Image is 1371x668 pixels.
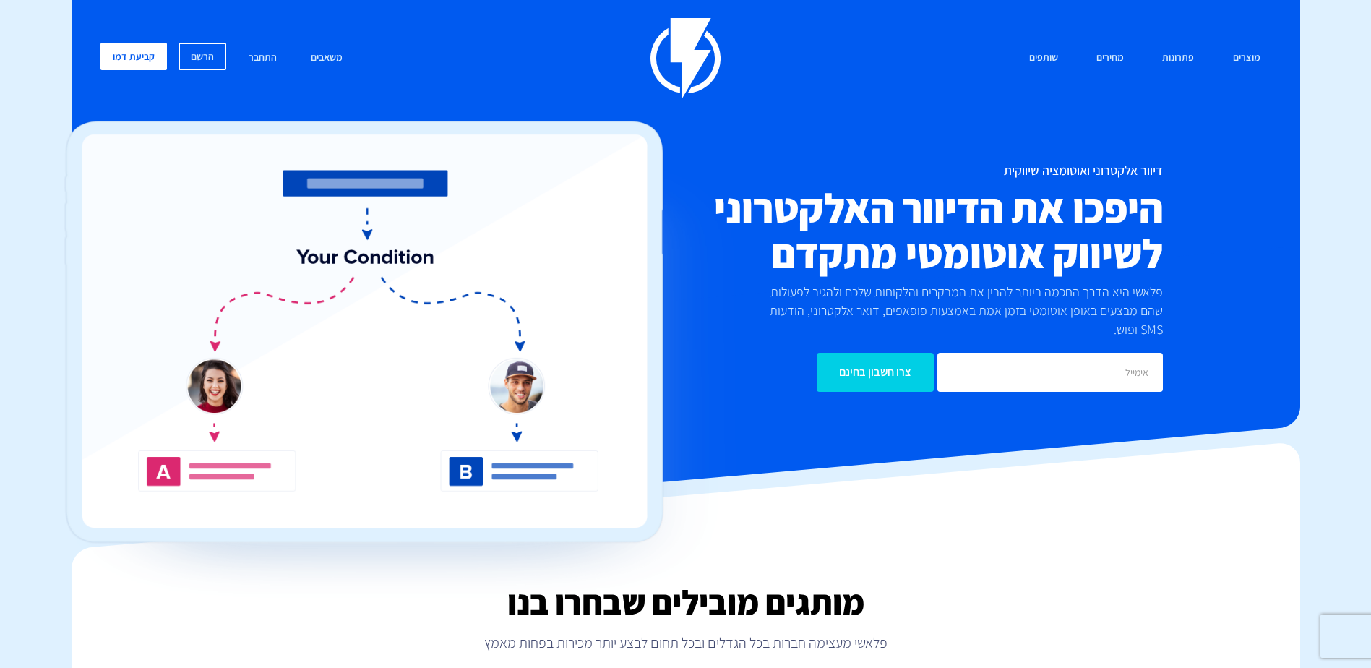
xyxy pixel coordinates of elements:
[937,353,1163,392] input: אימייל
[599,185,1163,275] h2: היפכו את הדיוור האלקטרוני לשיווק אוטומטי מתקדם
[72,633,1300,653] p: פלאשי מעצימה חברות בכל הגדלים ובכל תחום לבצע יותר מכירות בפחות מאמץ
[745,283,1163,338] p: פלאשי היא הדרך החכמה ביותר להבין את המבקרים והלקוחות שלכם ולהגיב לפעולות שהם מבצעים באופן אוטומטי...
[100,43,167,70] a: קביעת דמו
[179,43,226,70] a: הרשם
[1086,43,1135,74] a: מחירים
[817,353,934,392] input: צרו חשבון בחינם
[1151,43,1205,74] a: פתרונות
[1018,43,1069,74] a: שותפים
[72,583,1300,621] h2: מותגים מובילים שבחרו בנו
[238,43,288,74] a: התחבר
[1222,43,1271,74] a: מוצרים
[300,43,353,74] a: משאבים
[599,163,1163,178] h1: דיוור אלקטרוני ואוטומציה שיווקית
